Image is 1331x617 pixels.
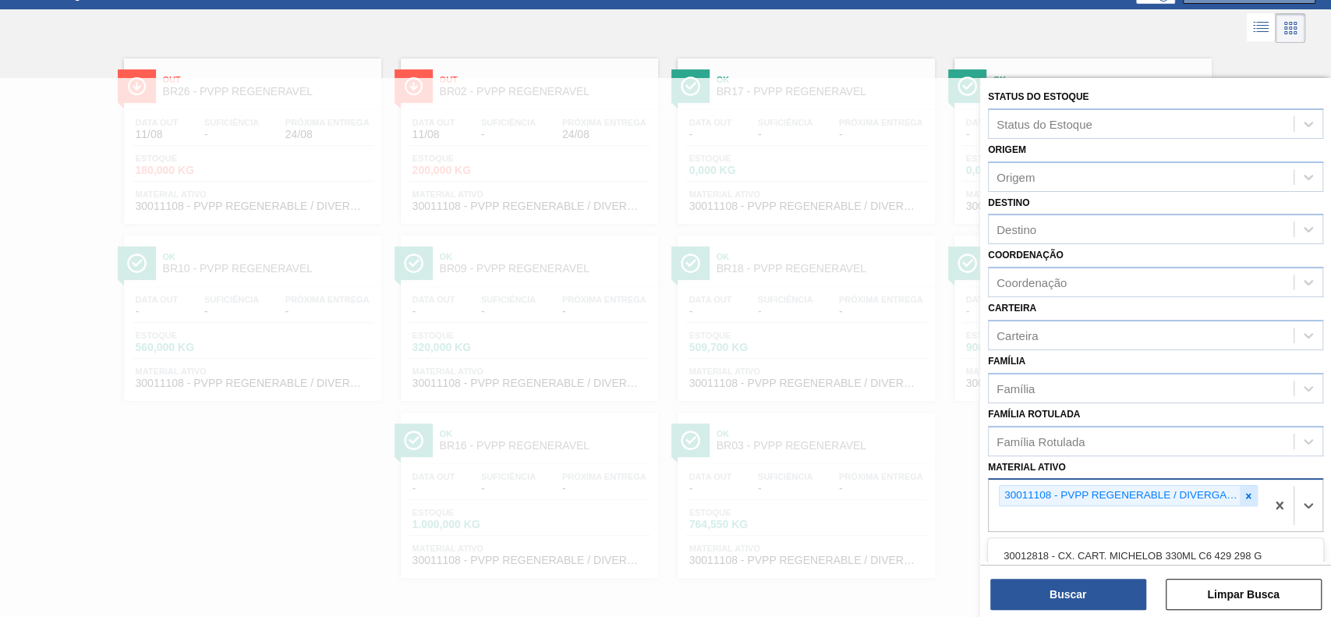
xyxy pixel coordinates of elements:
label: Status do Estoque [988,91,1089,102]
a: ÍconeOutBR02 - PVPP REGENERAVELData out11/08Suficiência-Próxima Entrega24/08Estoque200,000 KGMate... [389,47,666,224]
div: Carteira [996,328,1038,342]
label: Destino [988,197,1029,208]
div: Família [996,381,1035,395]
span: Out [440,75,650,84]
span: Ok [717,75,927,84]
a: ÍconeOkBR17 - PVPP REGENERAVELData out-Suficiência-Próxima Entrega-Estoque0,000 KGMaterial ativo3... [666,47,943,224]
label: Origem [988,144,1026,155]
img: Ícone [681,76,700,96]
div: Status do Estoque [996,117,1092,130]
a: ÍconeOkBR11 - PVPP REGENERAVELData out-Suficiência-Próxima Entrega-Estoque0,000 KGMaterial ativo3... [943,47,1219,224]
div: Origem [996,170,1035,183]
div: Visão em Lista [1247,13,1276,43]
span: Ok [993,75,1204,84]
img: Ícone [404,76,423,96]
label: Carteira [988,303,1036,314]
div: Coordenação [996,276,1067,289]
label: Material ativo [988,462,1066,473]
div: Destino [996,223,1036,236]
label: Família Rotulada [988,409,1080,420]
div: 30012818 - CX. CART. MICHELOB 330ML C6 429 298 G [988,541,1323,570]
div: 30011108 - PVPP REGENERABLE / DIVERGAN RS [1000,486,1240,505]
label: Coordenação [988,250,1064,261]
img: Ícone [958,76,977,96]
span: Out [163,75,373,84]
div: Visão em Cards [1276,13,1305,43]
label: Família [988,356,1025,367]
div: Família Rotulada [996,434,1085,448]
img: Ícone [127,76,147,96]
a: ÍconeOutBR26 - PVPP REGENERAVELData out11/08Suficiência-Próxima Entrega24/08Estoque180,000 KGMate... [112,47,389,224]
